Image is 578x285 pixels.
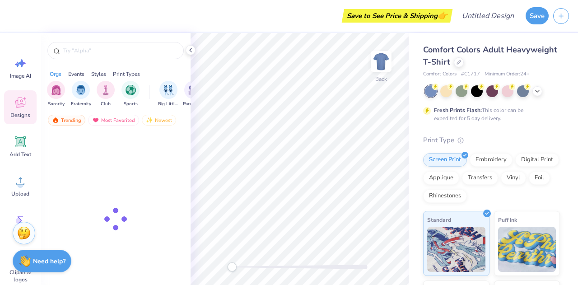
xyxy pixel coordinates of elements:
div: Applique [423,171,459,185]
span: Comfort Colors Adult Heavyweight T-Shirt [423,44,557,67]
div: Most Favorited [88,115,139,126]
span: # C1717 [461,70,480,78]
span: Clipart & logos [5,269,35,283]
button: filter button [97,81,115,107]
span: Upload [11,190,29,197]
img: trending.gif [52,117,59,123]
button: filter button [47,81,65,107]
img: Standard [427,227,485,272]
img: Puff Ink [498,227,556,272]
img: Sports Image [126,85,136,95]
div: Newest [142,115,176,126]
div: Digital Print [515,153,559,167]
img: Back [372,52,390,70]
div: Print Type [423,135,560,145]
span: Puff Ink [498,215,517,224]
div: Events [68,70,84,78]
div: Styles [91,70,106,78]
strong: Fresh Prints Flash: [434,107,482,114]
div: Save to See Price & Shipping [344,9,450,23]
button: filter button [183,81,204,107]
span: Image AI [10,72,31,79]
button: Save [526,7,549,24]
span: Designs [10,112,30,119]
img: Sorority Image [51,85,61,95]
span: Sorority [48,101,65,107]
span: Club [101,101,111,107]
input: Try "Alpha" [62,46,178,55]
div: Rhinestones [423,189,467,203]
div: Foil [529,171,550,185]
div: filter for Parent's Weekend [183,81,204,107]
img: Parent's Weekend Image [188,85,199,95]
span: Standard [427,215,451,224]
span: Comfort Colors [423,70,457,78]
div: Screen Print [423,153,467,167]
button: filter button [158,81,179,107]
div: Back [375,75,387,83]
div: filter for Fraternity [71,81,91,107]
div: Vinyl [501,171,526,185]
img: Fraternity Image [76,85,86,95]
span: Big Little Reveal [158,101,179,107]
span: Sports [124,101,138,107]
div: filter for Sorority [47,81,65,107]
img: most_fav.gif [92,117,99,123]
strong: Need help? [33,257,65,266]
div: Transfers [462,171,498,185]
img: newest.gif [146,117,153,123]
img: Big Little Reveal Image [163,85,173,95]
div: Trending [48,115,85,126]
button: filter button [71,81,91,107]
div: Print Types [113,70,140,78]
img: Club Image [101,85,111,95]
div: Accessibility label [228,262,237,271]
div: filter for Big Little Reveal [158,81,179,107]
span: Minimum Order: 24 + [485,70,530,78]
div: filter for Club [97,81,115,107]
input: Untitled Design [455,7,521,25]
div: Orgs [50,70,61,78]
span: 👉 [438,10,447,21]
span: Add Text [9,151,31,158]
button: filter button [121,81,140,107]
span: Parent's Weekend [183,101,204,107]
div: filter for Sports [121,81,140,107]
div: This color can be expedited for 5 day delivery. [434,106,545,122]
div: Embroidery [470,153,513,167]
span: Fraternity [71,101,91,107]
